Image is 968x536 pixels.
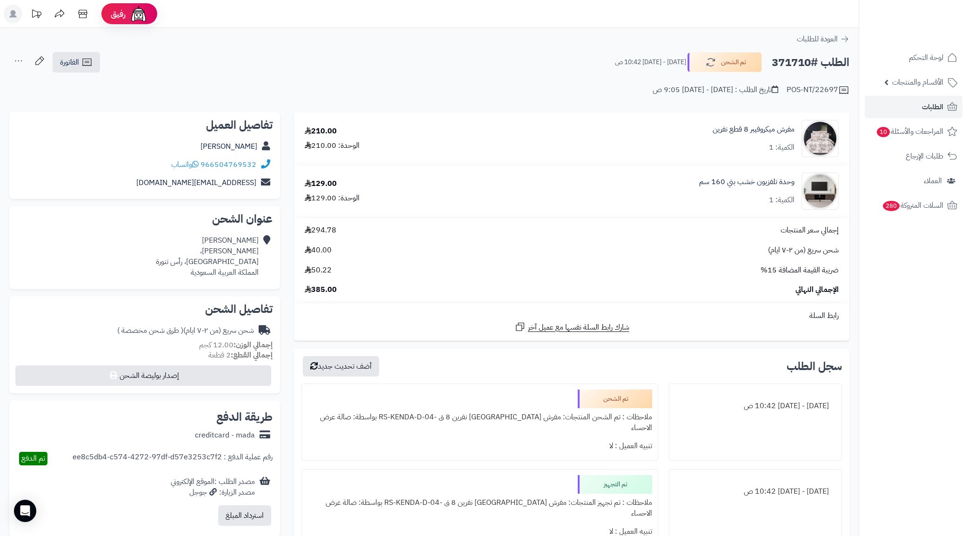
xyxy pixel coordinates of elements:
span: الطلبات [922,100,943,113]
a: الفاتورة [53,52,100,73]
button: أضف تحديث جديد [303,356,379,377]
span: شارك رابط السلة نفسها مع عميل آخر [528,322,629,333]
span: إجمالي سعر المنتجات [781,225,839,236]
div: الكمية: 1 [769,142,794,153]
small: [DATE] - [DATE] 10:42 ص [615,58,686,67]
img: 1750492780-220601011456-90x90.jpg [802,172,838,210]
div: [PERSON_NAME] [PERSON_NAME]، [GEOGRAPHIC_DATA]، رأس تنورة المملكة العربية السعودية [156,235,259,278]
a: [PERSON_NAME] [200,141,257,152]
span: العودة للطلبات [797,33,838,45]
span: السلات المتروكة [882,199,943,212]
div: تنبيه العميل : لا [307,437,652,455]
span: طلبات الإرجاع [906,150,943,163]
a: مفرش ميكروفيبر 8 قطع نفرين [713,124,794,135]
img: ai-face.png [129,5,148,23]
a: لوحة التحكم [865,46,962,69]
div: تاريخ الطلب : [DATE] - [DATE] 9:05 ص [653,85,778,95]
strong: إجمالي القطع: [231,350,273,361]
a: الطلبات [865,96,962,118]
a: العودة للطلبات [797,33,849,45]
img: 1727092779-110201010672-110202010681-90x90.jpg [802,120,838,157]
a: تحديثات المنصة [25,5,48,26]
span: لوحة التحكم [909,51,943,64]
h2: تفاصيل العميل [17,119,273,131]
small: 2 قطعة [208,350,273,361]
span: 10 [877,127,890,137]
div: ملاحظات : تم تجهيز المنتجات: مفرش [GEOGRAPHIC_DATA] نفرين 8 ق -RS-KENDA-D-04 بواسطة: صالة عرض الا... [307,494,652,523]
h2: عنوان الشحن [17,213,273,225]
div: creditcard - mada [195,430,255,441]
a: طلبات الإرجاع [865,145,962,167]
span: شحن سريع (من ٢-٧ ايام) [768,245,839,256]
span: 40.00 [305,245,332,256]
span: المراجعات والأسئلة [876,125,943,138]
span: الإجمالي النهائي [795,285,839,295]
div: [DATE] - [DATE] 10:42 ص [675,483,836,501]
div: ملاحظات : تم الشحن المنتجات: مفرش [GEOGRAPHIC_DATA] نفرين 8 ق -RS-KENDA-D-04 بواسطة: صالة عرض الا... [307,408,652,437]
span: تم الدفع [21,453,45,464]
h2: الطلب #371710 [772,53,849,72]
div: الوحدة: 210.00 [305,140,360,151]
div: رقم عملية الدفع : ee8c5db4-c574-4272-97df-d57e3253c7f2 [73,452,273,465]
div: مصدر الطلب :الموقع الإلكتروني [171,476,255,498]
span: العملاء [924,174,942,187]
span: ( طرق شحن مخصصة ) [117,325,183,336]
button: إصدار بوليصة الشحن [15,365,271,386]
h2: طريقة الدفع [216,411,273,423]
div: شحن سريع (من ٢-٧ ايام) [117,325,254,336]
a: [EMAIL_ADDRESS][DOMAIN_NAME] [136,177,256,188]
h2: تفاصيل الشحن [17,304,273,315]
span: رفيق [111,8,126,20]
a: العملاء [865,170,962,192]
span: 385.00 [305,285,337,295]
a: 966504769532 [200,159,256,170]
button: تم الشحن [688,53,762,72]
h3: سجل الطلب [787,361,842,372]
span: 294.78 [305,225,336,236]
div: مصدر الزيارة: جوجل [171,487,255,498]
span: 280 [883,201,900,211]
button: استرداد المبلغ [218,505,271,526]
a: شارك رابط السلة نفسها مع عميل آخر [514,321,629,333]
small: 12.00 كجم [199,339,273,351]
div: 210.00 [305,126,337,137]
div: الوحدة: 129.00 [305,193,360,204]
div: 129.00 [305,179,337,189]
div: تم التجهيز [578,475,652,494]
div: [DATE] - [DATE] 10:42 ص [675,397,836,415]
a: السلات المتروكة280 [865,194,962,217]
div: Open Intercom Messenger [14,500,36,522]
div: POS-NT/22697 [787,85,849,96]
div: رابط السلة [298,311,846,321]
a: واتساب [171,159,199,170]
strong: إجمالي الوزن: [234,339,273,351]
span: 50.22 [305,265,332,276]
a: وحدة تلفزيون خشب بني 160 سم [699,177,794,187]
div: تم الشحن [578,390,652,408]
span: الفاتورة [60,57,79,68]
span: ضريبة القيمة المضافة 15% [761,265,839,276]
a: المراجعات والأسئلة10 [865,120,962,143]
span: الأقسام والمنتجات [892,76,943,89]
img: logo-2.png [905,25,959,45]
div: الكمية: 1 [769,195,794,205]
